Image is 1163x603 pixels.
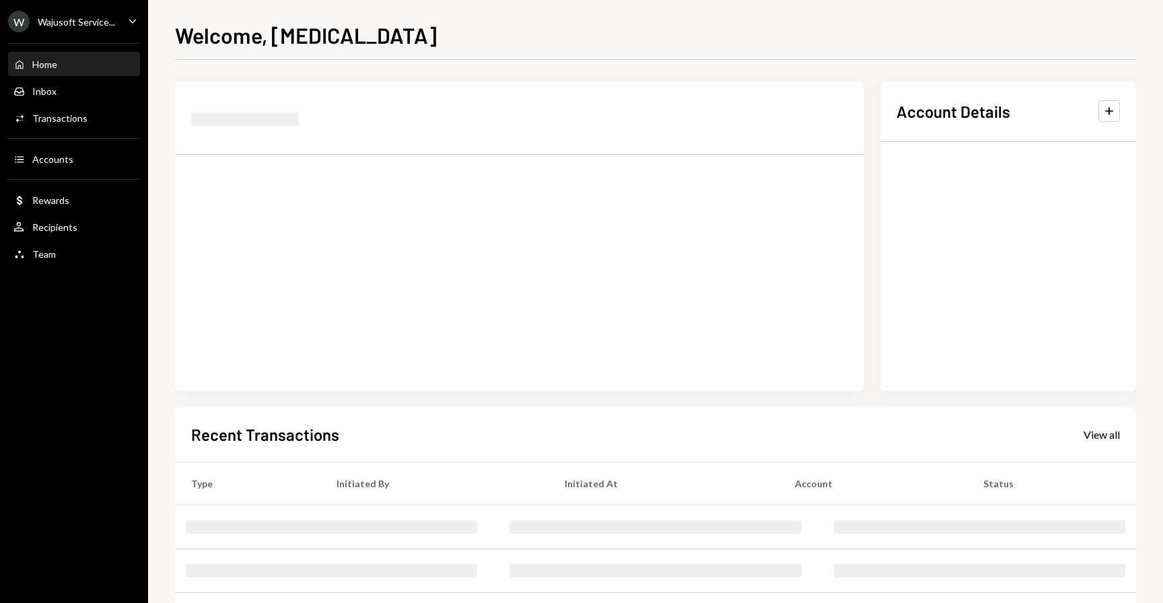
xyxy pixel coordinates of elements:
a: Rewards [8,188,140,212]
a: Transactions [8,106,140,130]
div: Wajusoft Service... [38,16,115,28]
th: Account [779,462,967,505]
div: Home [32,59,57,70]
div: Recipients [32,221,77,233]
h1: Welcome, [MEDICAL_DATA] [175,22,437,48]
th: Initiated At [549,462,779,505]
th: Type [175,462,320,505]
div: Rewards [32,194,69,206]
div: Inbox [32,85,57,97]
a: Accounts [8,147,140,171]
a: View all [1084,427,1120,441]
div: View all [1084,428,1120,441]
div: Team [32,248,56,260]
div: Transactions [32,112,87,124]
th: Status [967,462,1136,505]
a: Recipients [8,215,140,239]
a: Team [8,242,140,266]
div: Accounts [32,153,73,165]
a: Inbox [8,79,140,103]
h2: Recent Transactions [191,423,339,446]
h2: Account Details [896,100,1010,122]
th: Initiated By [320,462,549,505]
a: Home [8,52,140,76]
div: W [8,11,30,32]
